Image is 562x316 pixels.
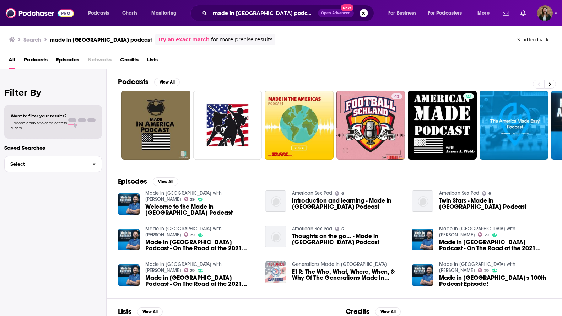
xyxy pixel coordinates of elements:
button: Select [4,156,102,172]
a: Made in America Podcast - On The Road at the 2021 ACM Aerospace Alley Tradeshow [118,229,140,251]
a: 43 [391,93,402,99]
button: open menu [146,7,186,19]
span: Logged in as k_burns [537,5,553,21]
a: PodcastsView All [118,77,180,86]
a: ListsView All [118,307,163,316]
a: Twin Stars - Made in America Podcast [412,190,433,212]
a: Charts [118,7,142,19]
button: open menu [423,7,472,19]
a: Twin Stars - Made in America Podcast [439,198,550,210]
h2: Lists [118,307,131,316]
h2: Episodes [118,177,147,186]
span: 29 [190,198,195,201]
span: Made in [GEOGRAPHIC_DATA] Podcast - On The Road at the 2021 ACM Aerospace Alley Tradeshow Part 2 [439,239,550,251]
span: Want to filter your results? [11,113,67,118]
h3: Search [23,36,41,43]
a: Credits [120,54,139,69]
a: Made in America Podcast - On The Road at the 2021 ACM Aerospace Alley Tradeshow Part 2 [439,239,550,251]
button: View All [375,307,401,316]
button: View All [137,307,163,316]
span: Made in [GEOGRAPHIC_DATA] Podcast - On The Road at the 2021 ACM Aerospace Alley Tradeshow [145,239,256,251]
img: E1R: The Who, What, Where, When, & Why Of The Generations Made In America Podcast! [265,261,287,283]
span: 29 [190,234,195,237]
button: Open AdvancedNew [318,9,354,17]
a: Made in America with Ari Santiago [439,226,515,238]
span: 29 [484,234,489,237]
a: American Sex Pod [292,190,332,196]
a: Thoughts on the go… - Made in America Podcast [265,226,287,247]
a: Show notifications dropdown [500,7,512,19]
a: 43 [336,91,405,160]
a: 6 [335,191,344,196]
img: Introduction and learning - Made in America Podcast [265,190,287,212]
a: 29 [184,232,195,237]
span: Made in [GEOGRAPHIC_DATA]'s 100th Podcast Episode! [439,275,550,287]
span: Monitoring [151,8,177,18]
a: 29 [478,268,489,272]
img: Made in America Podcast - On The Road at the 2021 ACM Aerospace Alley Tradeshow Part 3 [118,264,140,286]
span: New [341,4,353,11]
a: Try an exact match [158,36,210,44]
a: 29 [184,197,195,201]
img: Welcome to the Made in America Podcast [118,193,140,215]
a: Welcome to the Made in America Podcast [145,204,256,216]
a: Thoughts on the go… - Made in America Podcast [292,233,403,245]
span: For Business [388,8,416,18]
span: for more precise results [211,36,272,44]
a: E1R: The Who, What, Where, When, & Why Of The Generations Made In America Podcast! [292,269,403,281]
input: Search podcasts, credits, & more... [210,7,318,19]
h2: Credits [346,307,369,316]
img: User Profile [537,5,553,21]
a: Show notifications dropdown [518,7,529,19]
span: Select [5,162,87,166]
a: Lists [147,54,158,69]
span: All [9,54,15,69]
a: 29 [478,232,489,237]
a: Made in America with Ari Santiago [145,261,222,273]
span: 29 [484,269,489,272]
a: 29 [184,268,195,272]
span: Podcasts [88,8,109,18]
a: 6 [482,191,491,196]
button: Show profile menu [537,5,553,21]
div: Search podcasts, credits, & more... [197,5,381,21]
a: 6 [335,227,344,231]
a: Made in America Podcast - On The Road at the 2021 ACM Aerospace Alley Tradeshow [145,239,256,251]
span: For Podcasters [428,8,462,18]
a: American Sex Pod [292,226,332,232]
span: Introduction and learning - Made in [GEOGRAPHIC_DATA] Podcast [292,198,403,210]
span: Charts [122,8,137,18]
span: 6 [341,192,344,195]
img: Made in America Podcast - On The Road at the 2021 ACM Aerospace Alley Tradeshow Part 2 [412,229,433,251]
span: Choose a tab above to access filters. [11,120,67,130]
span: 43 [394,93,399,100]
img: Podchaser - Follow, Share and Rate Podcasts [6,6,74,20]
button: open menu [83,7,118,19]
p: Saved Searches [4,144,102,151]
a: Podcasts [24,54,48,69]
button: open menu [472,7,498,19]
img: Made in America's 100th Podcast Episode! [412,264,433,286]
a: Made in America with Ari Santiago [145,190,222,202]
span: 6 [488,192,491,195]
span: 29 [190,269,195,272]
a: Made in America Podcast - On The Road at the 2021 ACM Aerospace Alley Tradeshow Part 3 [145,275,256,287]
button: View All [153,177,178,186]
a: Made in America's 100th Podcast Episode! [439,275,550,287]
span: Networks [88,54,112,69]
a: Made in America with Ari Santiago [145,226,222,238]
span: 6 [341,227,344,231]
a: EpisodesView All [118,177,178,186]
span: Twin Stars - Made in [GEOGRAPHIC_DATA] Podcast [439,198,550,210]
h2: Podcasts [118,77,148,86]
a: Episodes [56,54,79,69]
button: Send feedback [515,37,551,43]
